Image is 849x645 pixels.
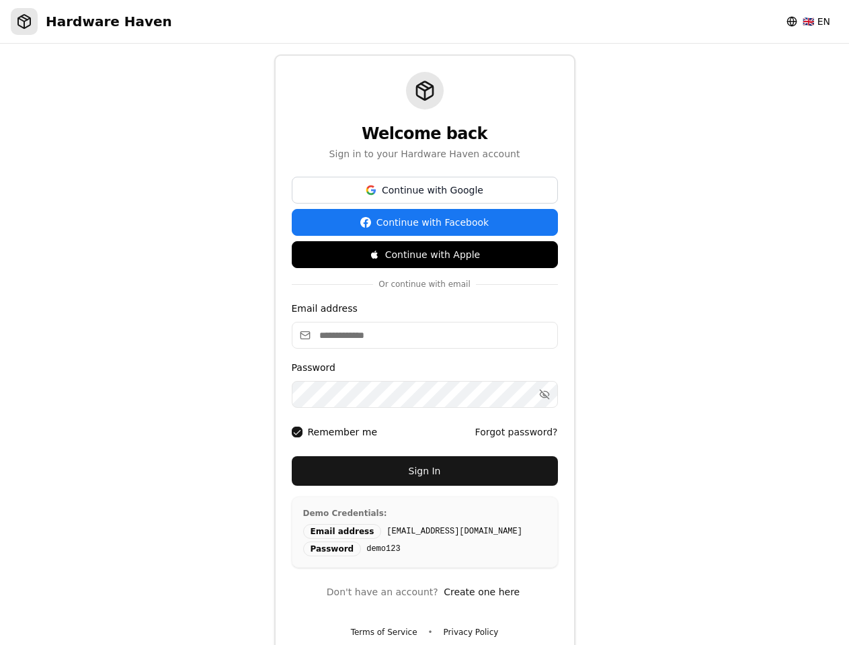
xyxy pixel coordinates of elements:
div: Welcome back [292,123,558,144]
button: Forgot password? [475,419,558,445]
button: Continue with Google [292,177,558,204]
code: demo123 [366,544,400,554]
span: Or continue with email [373,279,476,290]
span: Hardware Haven [46,12,172,31]
p: Sign in to your Hardware Haven account [292,147,558,161]
div: Password [303,542,362,556]
span: 🇬🇧 EN [803,15,830,28]
button: 🇬🇧 EN [778,9,838,34]
code: [EMAIL_ADDRESS][DOMAIN_NAME] [387,526,522,537]
span: Don't have an account? [327,587,441,597]
button: Continue with Apple [292,241,558,268]
button: Privacy Policy [444,621,499,643]
label: Email address [292,303,358,314]
label: Remember me [308,425,378,439]
button: Create one here [441,578,522,605]
div: Email address [303,524,382,539]
label: Password [292,362,335,373]
p: Demo Credentials: [303,508,547,519]
span: • [428,627,433,638]
button: Terms of Service [351,621,417,643]
button: Continue with Facebook [292,209,558,236]
button: Sign In [292,456,558,486]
